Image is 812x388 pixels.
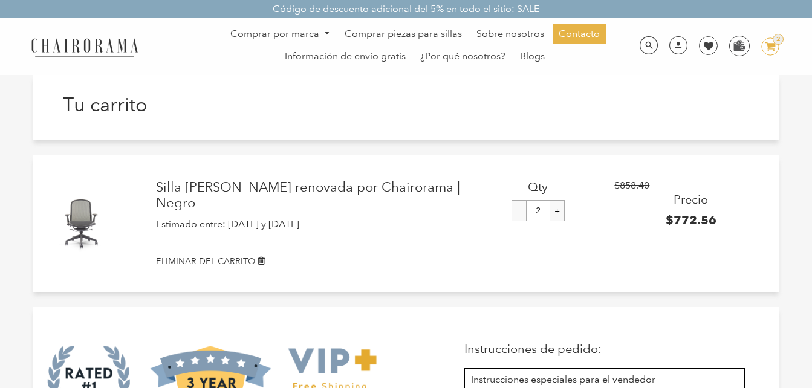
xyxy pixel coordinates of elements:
[224,25,336,44] a: Comprar por marca
[462,179,615,194] h3: Qty
[559,28,600,40] span: Contacto
[614,192,767,207] h3: Precio
[520,50,545,63] span: Blogs
[197,24,633,69] nav: Navegación de escritorio
[512,200,527,221] input: -
[54,195,111,252] img: Silla knoll Chadwick renovada por Chairorama | Negro
[752,37,779,56] a: 2
[464,341,745,356] p: Instrucciones de pedido:
[730,36,749,54] img: WhatsApp_Image_2024-07-12_at_16.23.01.webp
[420,50,505,63] span: ¿Por qué nosotros?
[550,200,565,221] input: +
[285,50,406,63] span: Información de envío gratis
[414,47,512,66] a: ¿Por qué nosotros?
[514,47,551,66] a: Blogs
[476,28,544,40] span: Sobre nosotros
[470,24,550,44] a: Sobre nosotros
[614,179,649,191] span: $858.40
[156,179,462,212] a: Silla [PERSON_NAME] renovada por Chairorama | Negro
[773,34,784,45] div: 2
[63,93,235,116] h1: Tu carrito
[345,28,462,40] span: Comprar piezas para sillas
[156,255,767,268] a: ELIMINAR DEL CARRITO
[156,218,299,230] span: Estimado entre: [DATE] y [DATE]
[666,213,716,227] span: $772.56
[553,24,606,44] a: Contacto
[24,36,145,57] img: chairorama
[156,256,255,267] small: ELIMINAR DEL CARRITO
[279,47,412,66] a: Información de envío gratis
[230,28,319,39] font: Comprar por marca
[339,24,468,44] a: Comprar piezas para sillas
